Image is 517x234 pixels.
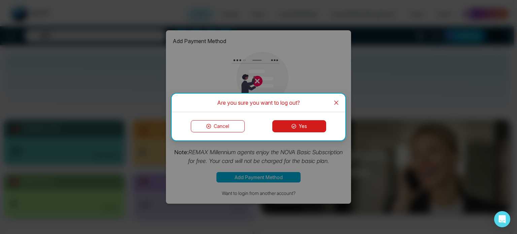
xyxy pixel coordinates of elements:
button: Cancel [191,120,245,132]
div: Open Intercom Messenger [494,211,510,227]
div: Are you sure you want to log out? [180,99,337,106]
button: Yes [272,120,326,132]
span: close [334,100,339,105]
button: Close [327,94,345,112]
